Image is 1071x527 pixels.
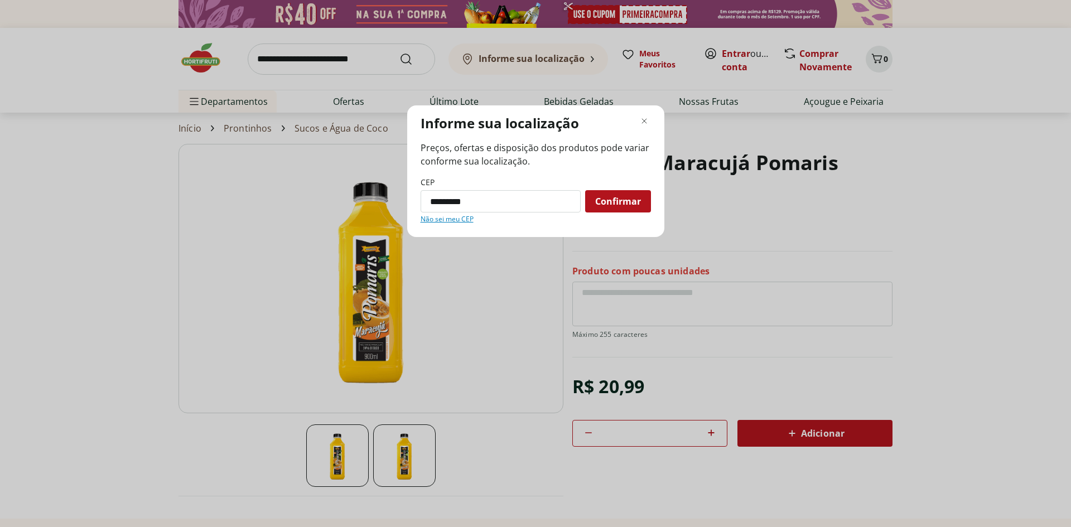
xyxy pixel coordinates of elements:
span: Preços, ofertas e disposição dos produtos pode variar conforme sua localização. [421,141,651,168]
p: Informe sua localização [421,114,579,132]
button: Fechar modal de regionalização [638,114,651,128]
button: Confirmar [585,190,651,212]
label: CEP [421,177,435,188]
div: Modal de regionalização [407,105,664,237]
span: Confirmar [595,197,641,206]
a: Não sei meu CEP [421,215,474,224]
